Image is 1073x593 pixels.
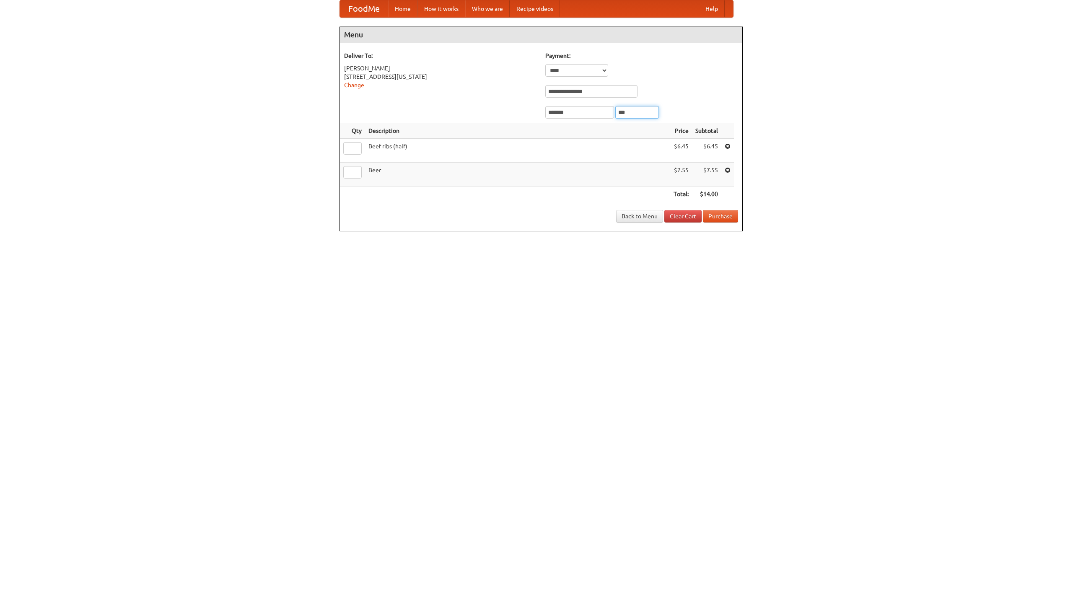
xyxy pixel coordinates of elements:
[510,0,560,17] a: Recipe videos
[340,123,365,139] th: Qty
[670,123,692,139] th: Price
[692,186,721,202] th: $14.00
[692,163,721,186] td: $7.55
[692,123,721,139] th: Subtotal
[703,210,738,223] button: Purchase
[616,210,663,223] a: Back to Menu
[670,186,692,202] th: Total:
[664,210,702,223] a: Clear Cart
[344,64,537,73] div: [PERSON_NAME]
[365,163,670,186] td: Beer
[699,0,725,17] a: Help
[465,0,510,17] a: Who we are
[365,139,670,163] td: Beef ribs (half)
[692,139,721,163] td: $6.45
[388,0,417,17] a: Home
[344,52,537,60] h5: Deliver To:
[344,73,537,81] div: [STREET_ADDRESS][US_STATE]
[365,123,670,139] th: Description
[670,139,692,163] td: $6.45
[340,0,388,17] a: FoodMe
[340,26,742,43] h4: Menu
[344,82,364,88] a: Change
[670,163,692,186] td: $7.55
[417,0,465,17] a: How it works
[545,52,738,60] h5: Payment:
